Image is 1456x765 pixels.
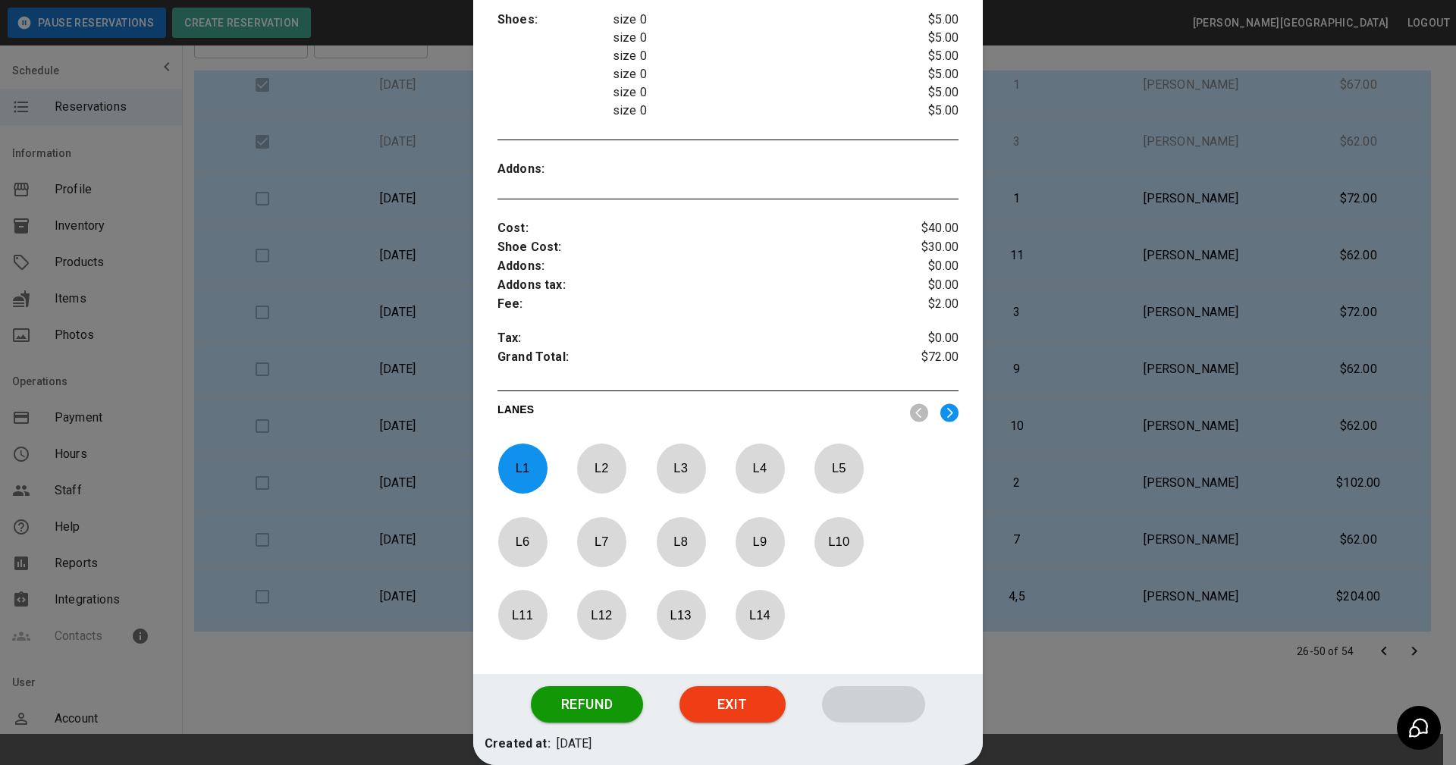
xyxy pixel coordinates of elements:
p: L 9 [735,524,785,560]
p: Addons : [497,160,613,179]
p: L 14 [735,597,785,632]
p: $2.00 [882,295,959,314]
p: LANES [497,402,898,423]
p: L 13 [656,597,706,632]
p: L 10 [814,524,864,560]
p: $5.00 [882,11,959,29]
p: L 2 [576,450,626,486]
p: Addons tax : [497,276,882,295]
p: $30.00 [882,238,959,257]
p: $72.00 [882,348,959,371]
p: L 11 [497,597,548,632]
p: Shoes : [497,11,613,30]
p: $5.00 [882,65,959,83]
p: L 12 [576,597,626,632]
p: Grand Total : [497,348,882,371]
p: L 8 [656,524,706,560]
p: Fee : [497,295,882,314]
p: [DATE] [557,735,592,754]
p: L 3 [656,450,706,486]
p: $40.00 [882,219,959,238]
p: size 0 [613,102,882,120]
p: size 0 [613,83,882,102]
p: $0.00 [882,257,959,276]
p: L 7 [576,524,626,560]
img: nav_left.svg [910,403,928,422]
button: Refund [531,686,643,723]
p: L 4 [735,450,785,486]
p: $5.00 [882,47,959,65]
p: size 0 [613,47,882,65]
p: $5.00 [882,102,959,120]
p: Shoe Cost : [497,238,882,257]
p: Created at: [485,735,551,754]
button: Exit [679,686,786,723]
p: Tax : [497,329,882,348]
p: $5.00 [882,29,959,47]
img: right.svg [940,403,959,422]
p: size 0 [613,29,882,47]
p: size 0 [613,65,882,83]
p: $0.00 [882,276,959,295]
p: L 1 [497,450,548,486]
p: Cost : [497,219,882,238]
p: L 6 [497,524,548,560]
p: size 0 [613,11,882,29]
p: $0.00 [882,329,959,348]
p: Addons : [497,257,882,276]
p: L 5 [814,450,864,486]
p: $5.00 [882,83,959,102]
